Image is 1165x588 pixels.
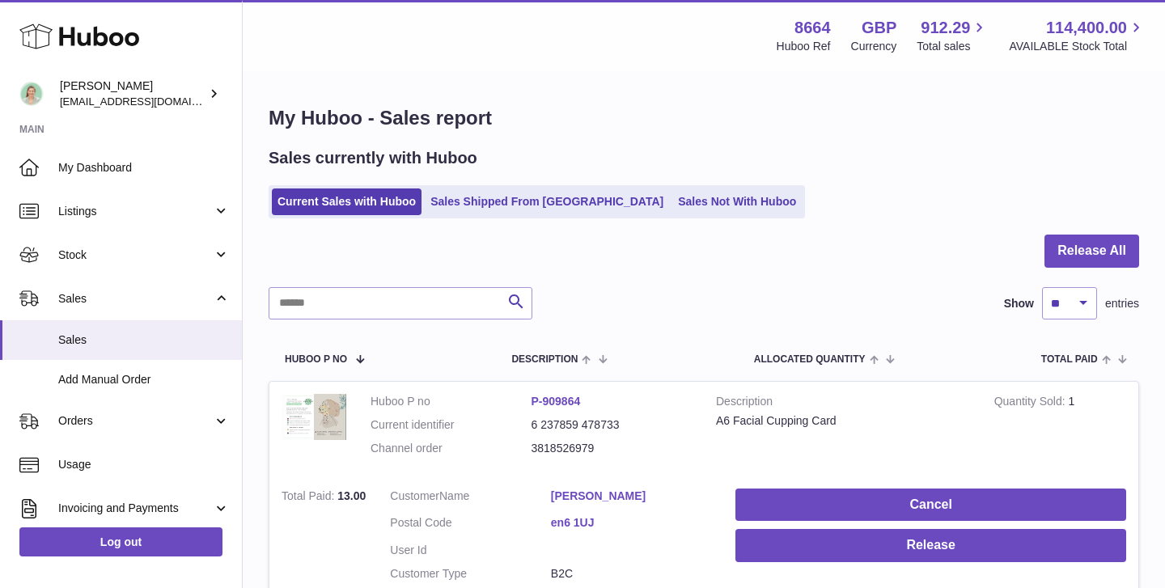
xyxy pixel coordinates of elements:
[777,39,831,54] div: Huboo Ref
[1041,354,1098,365] span: Total paid
[58,291,213,307] span: Sales
[272,188,422,215] a: Current Sales with Huboo
[994,395,1069,412] strong: Quantity Sold
[60,78,205,109] div: [PERSON_NAME]
[58,160,230,176] span: My Dashboard
[58,332,230,348] span: Sales
[532,417,693,433] dd: 6 237859 478733
[862,17,896,39] strong: GBP
[735,489,1126,522] button: Cancel
[1009,17,1146,54] a: 114,400.00 AVAILABLE Stock Total
[390,543,551,558] dt: User Id
[269,105,1139,131] h1: My Huboo - Sales report
[60,95,238,108] span: [EMAIL_ADDRESS][DOMAIN_NAME]
[551,515,712,531] a: en6 1UJ
[390,489,551,508] dt: Name
[425,188,669,215] a: Sales Shipped From [GEOGRAPHIC_DATA]
[58,204,213,219] span: Listings
[716,394,970,413] strong: Description
[390,489,439,502] span: Customer
[390,566,551,582] dt: Customer Type
[337,489,366,502] span: 13.00
[390,515,551,535] dt: Postal Code
[58,457,230,472] span: Usage
[532,395,581,408] a: P-909864
[851,39,897,54] div: Currency
[917,17,989,54] a: 912.29 Total sales
[532,441,693,456] dd: 3818526979
[19,82,44,106] img: hello@thefacialcuppingexpert.com
[371,441,532,456] dt: Channel order
[735,529,1126,562] button: Release
[1046,17,1127,39] span: 114,400.00
[982,382,1138,476] td: 1
[285,354,347,365] span: Huboo P no
[511,354,578,365] span: Description
[1004,296,1034,311] label: Show
[794,17,831,39] strong: 8664
[716,413,970,429] div: A6 Facial Cupping Card
[551,566,712,582] dd: B2C
[754,354,866,365] span: ALLOCATED Quantity
[1044,235,1139,268] button: Release All
[58,372,230,387] span: Add Manual Order
[551,489,712,504] a: [PERSON_NAME]
[282,489,337,506] strong: Total Paid
[269,147,477,169] h2: Sales currently with Huboo
[58,247,213,263] span: Stock
[58,501,213,516] span: Invoicing and Payments
[58,413,213,429] span: Orders
[371,394,532,409] dt: Huboo P no
[921,17,970,39] span: 912.29
[371,417,532,433] dt: Current identifier
[19,527,222,556] a: Log out
[672,188,802,215] a: Sales Not With Huboo
[282,394,346,440] img: 86641701929898.png
[917,39,989,54] span: Total sales
[1105,296,1139,311] span: entries
[1009,39,1146,54] span: AVAILABLE Stock Total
